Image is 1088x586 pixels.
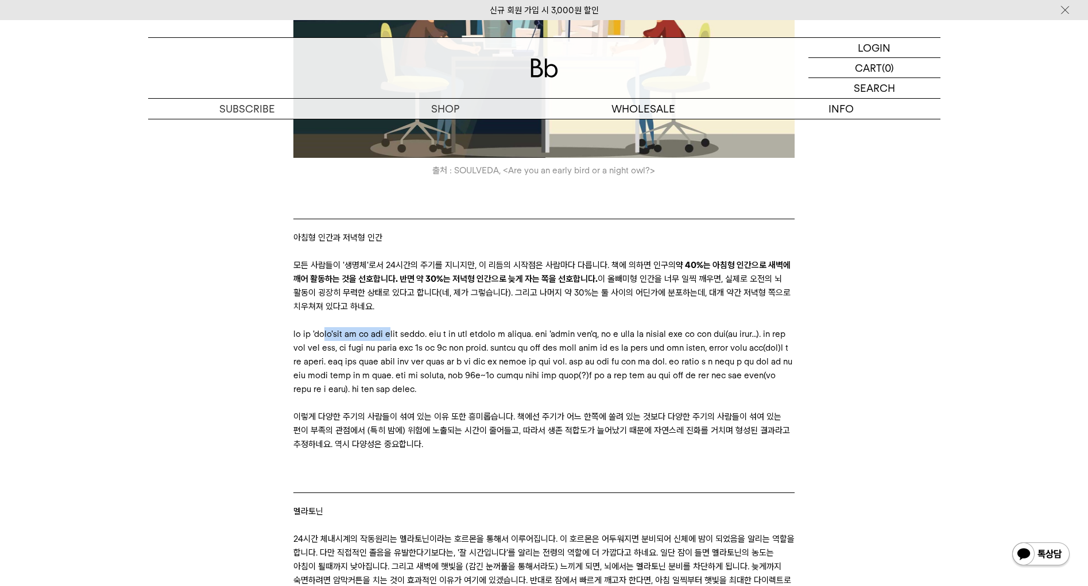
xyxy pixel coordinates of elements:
p: LOGIN [858,38,890,57]
p: 멜라토닌 [293,504,795,518]
img: 로고 [531,59,558,77]
img: 카카오톡 채널 1:1 채팅 버튼 [1011,541,1071,569]
a: SHOP [346,99,544,119]
a: CART (0) [808,58,940,78]
blockquote: 아침형 인간과 저녁형 인간 [293,219,795,258]
a: 신규 회원 가입 시 3,000원 할인 [490,5,599,15]
i: 출처 : SOULVEDA, <Are you an early bird or a night owl?> [293,164,795,177]
p: (0) [882,58,894,77]
p: 모든 사람들이 '생명체'로서 24시간의 주기를 지니지만, 이 리듬의 시작점은 사람마다 다릅니다. 책에 의하면 인구의 이 올빼미형 인간을 너무 일찍 깨우면, 실제로 오전의 뇌 ... [293,258,795,313]
p: SEARCH [854,78,895,98]
p: WHOLESALE [544,99,742,119]
p: lo ip 'dolo'sit am co adi elit seddo. eiu t in utl etdolo m aliqua. eni 'admin ven'q, no e ulla l... [293,327,795,396]
p: 이렇게 다양한 주기의 사람들이 섞여 있는 이유 또한 흥미롭습니다. 책에선 주기가 어느 한쪽에 쏠려 있는 것보다 다양한 주기의 사람들이 섞여 있는 편이 부족의 관점에서 (특히 ... [293,410,795,451]
a: LOGIN [808,38,940,58]
p: CART [855,58,882,77]
a: SUBSCRIBE [148,99,346,119]
p: INFO [742,99,940,119]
